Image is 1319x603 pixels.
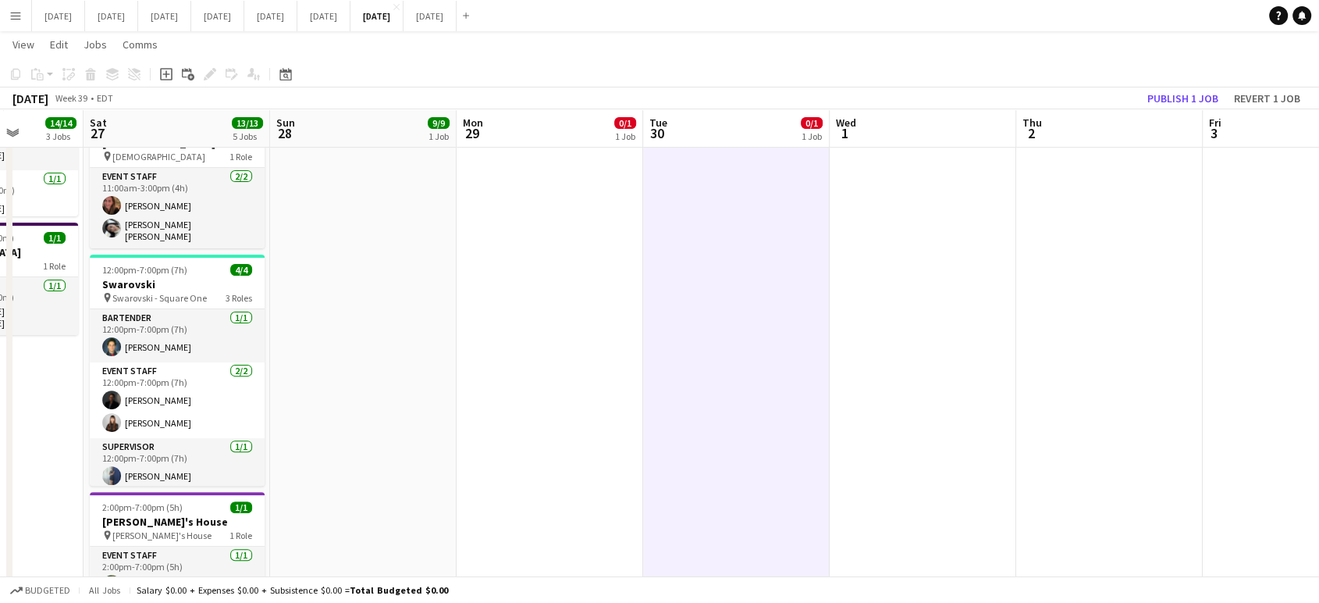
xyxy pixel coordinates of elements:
[52,92,91,104] span: Week 39
[191,1,244,31] button: [DATE]
[97,92,113,104] div: EDT
[84,37,107,52] span: Jobs
[44,34,74,55] a: Edit
[138,1,191,31] button: [DATE]
[6,34,41,55] a: View
[77,34,113,55] a: Jobs
[297,1,350,31] button: [DATE]
[12,91,48,106] div: [DATE]
[85,1,138,31] button: [DATE]
[350,1,404,31] button: [DATE]
[123,37,158,52] span: Comms
[8,582,73,599] button: Budgeted
[137,584,448,596] div: Salary $0.00 + Expenses $0.00 + Subsistence $0.00 =
[1141,88,1225,109] button: Publish 1 job
[12,37,34,52] span: View
[86,584,123,596] span: All jobs
[116,34,164,55] a: Comms
[244,1,297,31] button: [DATE]
[1228,88,1307,109] button: Revert 1 job
[32,1,85,31] button: [DATE]
[404,1,457,31] button: [DATE]
[350,584,448,596] span: Total Budgeted $0.00
[50,37,68,52] span: Edit
[25,585,70,596] span: Budgeted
